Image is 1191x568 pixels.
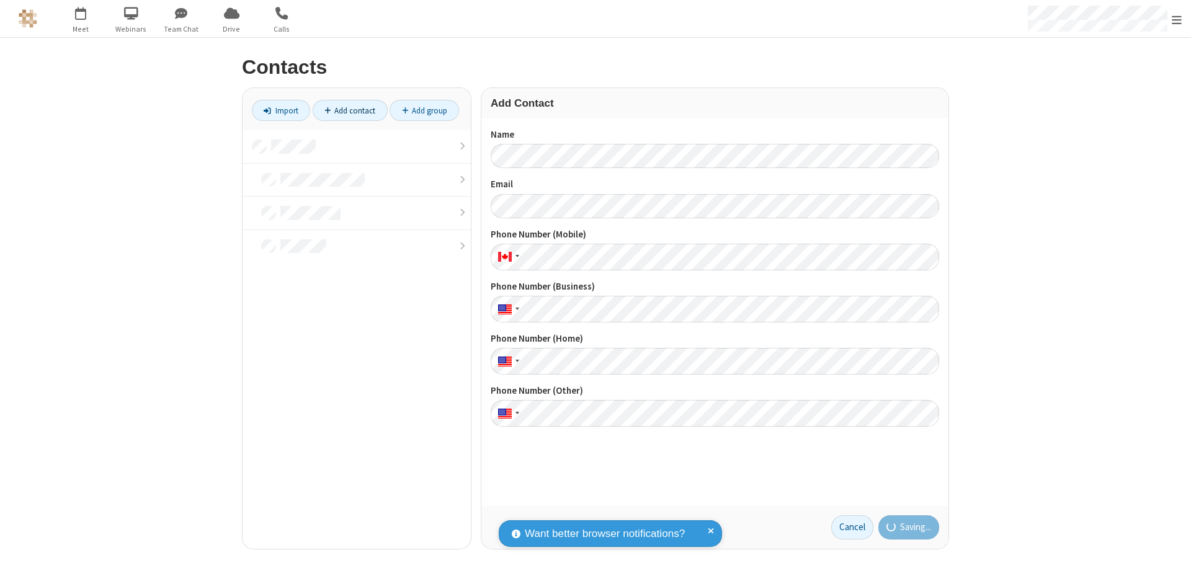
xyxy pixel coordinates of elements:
[58,24,104,35] span: Meet
[491,332,939,346] label: Phone Number (Home)
[491,296,523,322] div: United States: + 1
[491,384,939,398] label: Phone Number (Other)
[158,24,205,35] span: Team Chat
[491,97,939,109] h3: Add Contact
[208,24,255,35] span: Drive
[390,100,459,121] a: Add group
[259,24,305,35] span: Calls
[491,244,523,270] div: Canada: + 1
[491,228,939,242] label: Phone Number (Mobile)
[525,526,685,542] span: Want better browser notifications?
[491,177,939,192] label: Email
[831,515,873,540] a: Cancel
[242,56,949,78] h2: Contacts
[491,400,523,427] div: United States: + 1
[491,128,939,142] label: Name
[252,100,310,121] a: Import
[1160,536,1182,559] iframe: Chat
[108,24,154,35] span: Webinars
[491,348,523,375] div: United States: + 1
[900,520,931,535] span: Saving...
[491,280,939,294] label: Phone Number (Business)
[19,9,37,28] img: QA Selenium DO NOT DELETE OR CHANGE
[878,515,940,540] button: Saving...
[313,100,388,121] a: Add contact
